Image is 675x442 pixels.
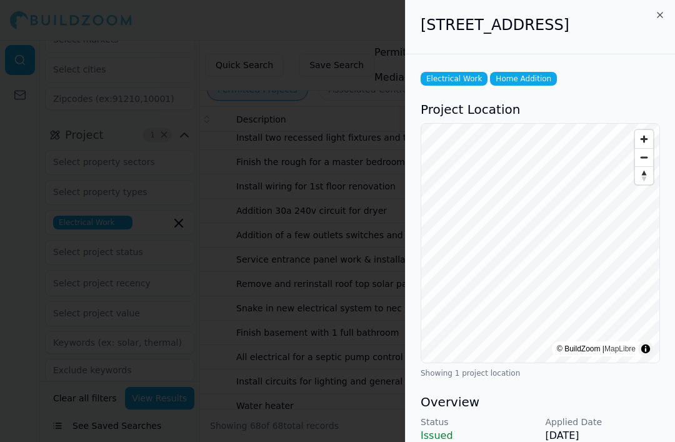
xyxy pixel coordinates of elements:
[421,393,660,411] h3: Overview
[421,416,536,428] p: Status
[421,15,660,35] h2: [STREET_ADDRESS]
[604,344,636,353] a: MapLibre
[635,148,653,166] button: Zoom out
[635,130,653,148] button: Zoom in
[421,368,660,378] div: Showing 1 project location
[638,341,653,356] summary: Toggle attribution
[635,166,653,184] button: Reset bearing to north
[421,72,487,86] span: Electrical Work
[421,124,659,363] canvas: Map
[546,416,661,428] p: Applied Date
[557,343,636,355] div: © BuildZoom |
[490,72,557,86] span: Home Addition
[421,101,660,118] h3: Project Location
